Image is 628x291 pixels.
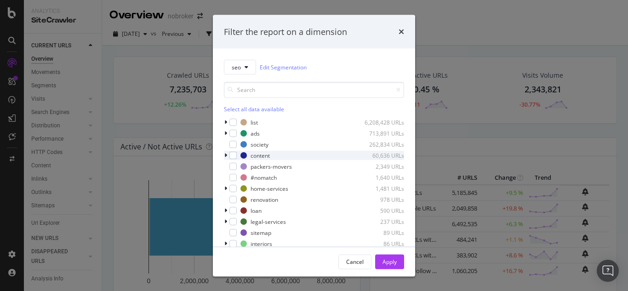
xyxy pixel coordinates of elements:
span: seo [232,63,241,71]
button: Cancel [338,254,371,269]
div: interiors [251,240,272,247]
div: 2,349 URLs [359,162,404,170]
div: list [251,118,258,126]
div: times [399,26,404,38]
div: Open Intercom Messenger [597,260,619,282]
div: packers-movers [251,162,292,170]
div: 1,481 URLs [359,184,404,192]
a: Edit Segmentation [260,62,307,72]
div: 86 URLs [359,240,404,247]
div: 60,636 URLs [359,151,404,159]
div: legal-services [251,217,286,225]
div: 6,208,428 URLs [359,118,404,126]
button: seo [224,60,256,74]
div: Filter the report on a dimension [224,26,347,38]
div: 590 URLs [359,206,404,214]
div: home-services [251,184,288,192]
div: 89 URLs [359,228,404,236]
div: #nomatch [251,173,277,181]
div: 1,640 URLs [359,173,404,181]
div: loan [251,206,262,214]
div: ads [251,129,260,137]
div: society [251,140,268,148]
div: modal [213,15,415,276]
div: 262,834 URLs [359,140,404,148]
div: sitemap [251,228,271,236]
div: 713,891 URLs [359,129,404,137]
div: 978 URLs [359,195,404,203]
div: Select all data available [224,105,404,113]
button: Apply [375,254,404,269]
div: Cancel [346,257,364,265]
input: Search [224,82,404,98]
div: content [251,151,270,159]
div: renovation [251,195,278,203]
div: Apply [383,257,397,265]
div: 237 URLs [359,217,404,225]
